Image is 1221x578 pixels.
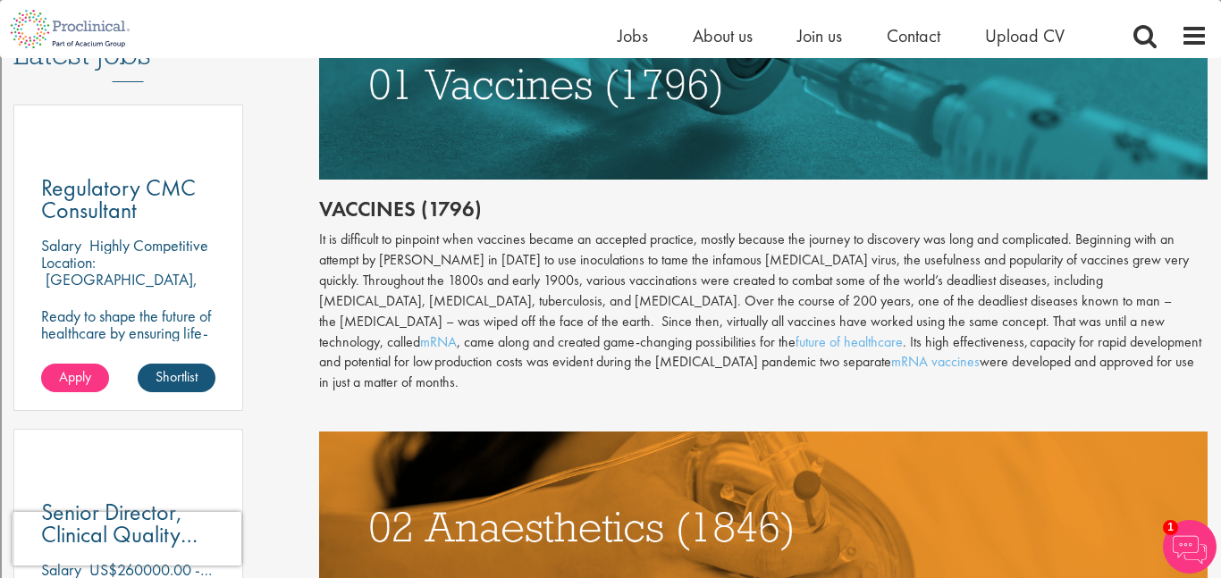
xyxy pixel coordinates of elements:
a: Upload CV [985,24,1065,47]
a: Contact [887,24,940,47]
a: Jobs [618,24,648,47]
div: Sort New > Old [7,23,1214,39]
div: Delete [7,55,1214,71]
div: Sort A > Z [7,7,1214,23]
div: Sign out [7,88,1214,104]
a: Join us [797,24,842,47]
a: About us [693,24,753,47]
div: Options [7,71,1214,88]
div: Rename [7,104,1214,120]
span: 1 [1163,520,1178,535]
div: Move To ... [7,39,1214,55]
div: Move To ... [7,120,1214,136]
img: Chatbot [1163,520,1217,574]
